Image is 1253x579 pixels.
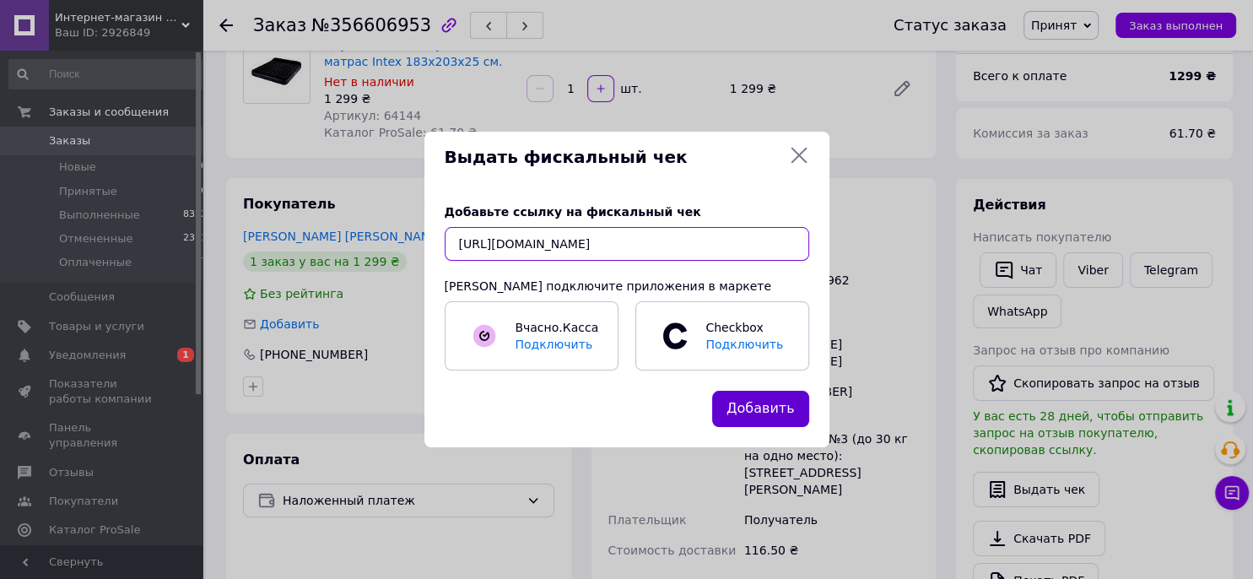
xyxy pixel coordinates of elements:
span: Вчасно.Касса [515,321,598,334]
span: Подключить [705,338,783,351]
input: URL чека [445,227,809,261]
span: Checkbox [697,319,790,353]
span: Подключить [515,338,592,351]
a: CheckboxПодключить [635,301,809,371]
button: Добавить [712,391,809,427]
span: Добавьте ссылку на фискальный чек [445,205,701,219]
span: Выдать фискальный чек [445,145,782,170]
a: Вчасно.КассаПодключить [445,301,618,371]
div: [PERSON_NAME] подключите приложения в маркете [445,278,809,295]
